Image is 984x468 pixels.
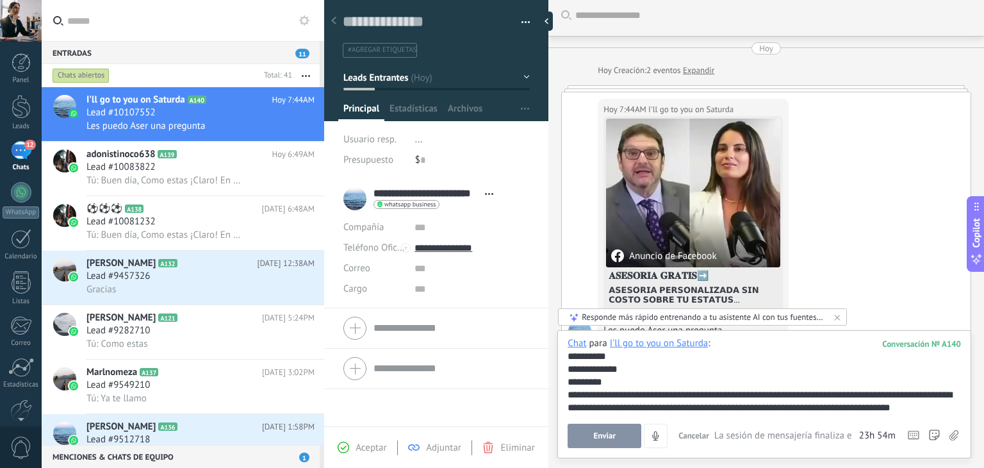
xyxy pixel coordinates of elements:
span: para [589,337,607,350]
span: Lead #9512718 [86,433,150,446]
span: ⚽⚽⚽ [86,203,122,215]
span: Lead #10107552 [86,106,156,119]
span: [DATE] 12:38AM [257,257,315,270]
div: Menciones & Chats de equipo [42,445,320,468]
span: whatsapp business [384,201,436,208]
span: A137 [140,368,158,376]
span: Tú: Ya te llamo [86,392,147,405]
div: Chats abiertos [53,68,110,83]
span: Cargo [343,284,367,294]
a: Expandir [683,64,714,77]
span: Tú: Como estas [86,338,148,350]
span: La sesión de mensajería finaliza en: [714,430,856,442]
div: $ [415,150,530,171]
span: : [708,337,710,350]
img: icon [69,436,78,445]
span: I'll go to you on Saturda [648,103,734,116]
img: icon [69,218,78,227]
div: WhatsApp [3,206,39,219]
span: A139 [158,150,176,158]
span: 1 [299,453,309,462]
button: Correo [343,258,370,279]
div: Leads [3,122,40,131]
a: avataricon[PERSON_NAME]A132[DATE] 12:38AMLead #9457326Gracias [42,251,324,305]
span: adonistinoco638 [86,148,155,161]
div: Calendario [3,253,40,261]
div: Hoy 7:44AM [603,103,648,116]
span: Gracias [86,283,116,296]
img: icon [69,381,78,390]
img: icon [69,272,78,281]
div: Entradas [42,41,320,64]
div: Usuario resp. [343,130,406,150]
span: A121 [158,313,177,322]
span: Aceptar [356,442,386,454]
span: [DATE] 6:48AM [262,203,315,215]
span: Marlnomeza [86,366,137,379]
span: 2 eventos [646,64,680,77]
img: icon [69,327,78,336]
span: Adjuntar [426,442,461,454]
div: Hoy [598,64,614,77]
span: Eliminar [500,442,534,454]
img: icon [69,163,78,172]
span: Lead #10083822 [86,161,156,174]
div: [URL][DOMAIN_NAME] [609,307,778,317]
span: 12 [24,140,35,150]
span: Principal [343,103,379,121]
div: Total: 41 [259,69,292,82]
span: [PERSON_NAME] [86,312,156,324]
span: Hoy 7:44AM [272,94,315,106]
a: Anuncio de Facebook𝐀𝐒𝐄𝐒𝐎𝐑𝐈𝐀 𝐆𝐑𝐀𝐓𝐈𝐒➡️𝗔𝗦𝗘𝗦𝗢𝗥𝗜𝗔 𝗣𝗘𝗥𝗦𝗢𝗡𝗔𝗟𝗜𝗭𝗔𝗗𝗔 𝗦𝗜𝗡 𝗖𝗢𝗦𝗧𝗢 𝗦𝗢𝗕𝗥𝗘 𝗧𝗨 𝗘𝗦𝗧𝗔𝗧𝗨𝗦 𝗠𝗜𝗚𝗥𝗔𝗧𝗢𝗥𝗜𝗢,... [606,119,780,319]
span: Enviar [593,431,616,440]
span: [PERSON_NAME] [86,257,156,270]
h4: 𝐀𝐒𝐄𝐒𝐎𝐑𝐈𝐀 𝐆𝐑𝐀𝐓𝐈𝐒➡️ [609,270,778,283]
span: Tú: Buen día, Como estas ¡Claro! En el transcurso de la [DATE] el Abogado se comunicara contigo p... [86,174,244,187]
div: Ocultar [540,12,553,31]
span: ... [415,133,423,146]
div: Chats [3,163,40,172]
span: Archivos [448,103,482,121]
span: 23h 54m [859,430,896,442]
div: Panel [3,76,40,85]
a: avatariconMarlnomezaA137[DATE] 3:02PMLead #9549210Tú: Ya te llamo [42,360,324,414]
span: #agregar etiquetas [348,46,416,54]
span: Estadísticas [389,103,438,121]
span: Copilot [970,219,983,248]
div: Creación: [598,64,714,77]
span: Lead #9549210 [86,379,150,392]
span: A136 [158,422,177,431]
a: avataricon[PERSON_NAME]A121[DATE] 5:24PMLead #9282710Tú: Como estas [42,305,324,359]
div: Correo [3,339,40,347]
img: icon [69,109,78,118]
span: Les puedo Aser una pregunta [86,120,205,132]
span: Lead #10081232 [86,215,156,228]
div: Hoy [759,42,773,54]
span: [DATE] 3:02PM [262,366,315,379]
a: avataricon[PERSON_NAME]A136[DATE] 1:58PMLead #9512718 [42,414,324,468]
div: Presupuesto [343,150,406,171]
button: Teléfono Oficina [343,238,405,258]
span: Usuario resp. [343,133,397,146]
a: avatariconI'll go to you on SaturdaA140Hoy 7:44AMLead #10107552Les puedo Aser una pregunta [42,87,324,141]
div: Estadísticas [3,381,40,389]
a: avataricon⚽⚽⚽A138[DATE] 6:48AMLead #10081232Tú: Buen día, Como estas ¡Claro! En el transcurso de ... [42,196,324,250]
button: Enviar [568,424,641,448]
span: [DATE] 5:24PM [262,312,315,324]
div: La sesión de mensajería finaliza en [714,430,896,442]
span: Lead #9282710 [86,324,150,337]
div: Listas [3,297,40,306]
a: avatariconadonistinoco638A139Hoy 6:49AMLead #10083822Tú: Buen día, Como estas ¡Claro! En el trans... [42,142,324,196]
span: [DATE] 1:58PM [262,421,315,433]
div: 𝗔𝗦𝗘𝗦𝗢𝗥𝗜𝗔 𝗣𝗘𝗥𝗦𝗢𝗡𝗔𝗟𝗜𝗭𝗔𝗗𝗔 𝗦𝗜𝗡 𝗖𝗢𝗦𝗧𝗢 𝗦𝗢𝗕𝗥𝗘 𝗧𝗨 𝗘𝗦𝗧𝗔𝗧𝗨𝗦 𝗠𝗜𝗚𝗥𝗔𝗧𝗢𝗥𝗜𝗢, Ciudadanía, Residencia permanente, ... [609,285,778,305]
div: Compañía [343,217,405,238]
span: A138 [125,205,143,213]
span: A140 [188,96,206,104]
span: A132 [158,259,177,267]
span: Teléfono Oficina [343,242,410,254]
span: 11 [295,49,309,58]
div: I'll go to you on Saturda [610,337,709,349]
div: Responde más rápido entrenando a tu asistente AI con tus fuentes de datos [582,312,824,322]
span: Presupuesto [343,154,393,166]
div: Anuncio de Facebook [611,249,716,262]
